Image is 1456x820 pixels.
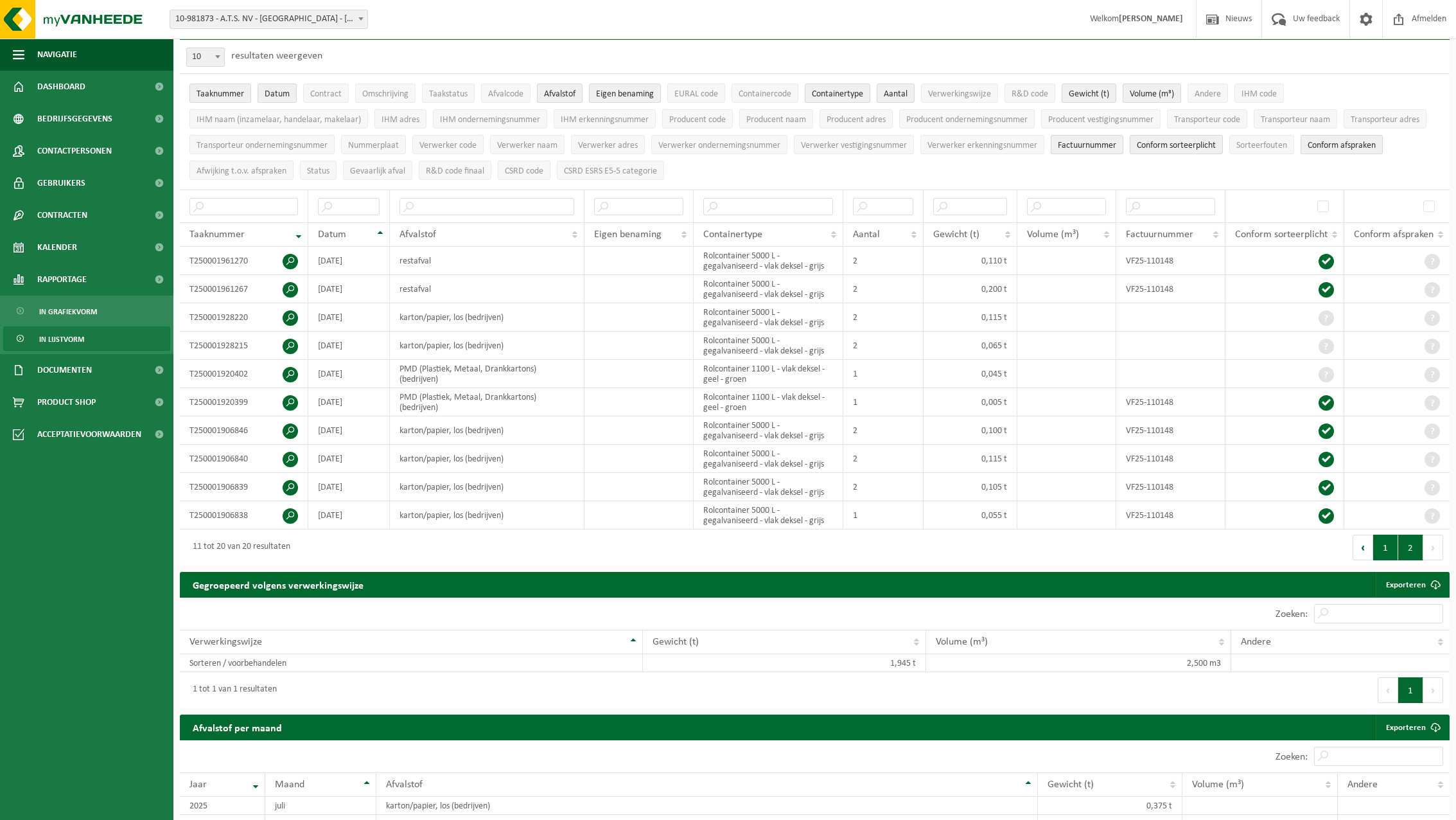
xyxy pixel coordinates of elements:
[1423,535,1443,560] button: Next
[180,473,308,501] td: T250001906839
[37,135,112,167] span: Contactpersonen
[37,39,77,71] span: Navigatie
[877,84,915,103] button: AantalAantal: Activate to sort
[310,89,342,99] span: Contract
[1254,109,1337,129] button: Transporteur naamTransporteur naam: Activate to sort
[554,109,656,129] button: IHM erkenningsnummerIHM erkenningsnummer: Activate to sort
[189,229,245,240] span: Taaknummer
[197,115,361,125] span: IHM naam (inzamelaar, handelaar, makelaar)
[1192,780,1244,790] span: Volume (m³)
[1119,14,1183,24] strong: [PERSON_NAME]
[669,115,726,125] span: Producent code
[926,654,1231,672] td: 2,500 m3
[589,84,661,103] button: Eigen benamingEigen benaming: Activate to sort
[308,360,390,388] td: [DATE]
[180,275,308,303] td: T250001961267
[37,103,112,135] span: Bedrijfsgegevens
[1069,89,1109,99] span: Gewicht (t)
[694,473,843,501] td: Rolcontainer 5000 L - gegalvaniseerd - vlak deksel - grijs
[843,332,924,360] td: 2
[308,388,390,416] td: [DATE]
[924,247,1018,275] td: 0,110 t
[843,388,924,416] td: 1
[1126,229,1193,240] span: Factuurnummer
[308,501,390,530] td: [DATE]
[258,84,297,103] button: DatumDatum: Activate to sort
[924,303,1018,332] td: 0,115 t
[374,109,426,129] button: IHM adresIHM adres: Activate to sort
[1354,229,1434,240] span: Conform afspraken
[390,275,585,303] td: restafval
[557,161,664,180] button: CSRD ESRS E5-5 categorieCSRD ESRS E5-5 categorie: Activate to sort
[1130,135,1223,154] button: Conform sorteerplicht : Activate to sort
[429,89,468,99] span: Taakstatus
[300,161,337,180] button: StatusStatus: Activate to sort
[1398,535,1423,560] button: 2
[843,247,924,275] td: 2
[308,416,390,445] td: [DATE]
[426,166,484,176] span: R&D code finaal
[1235,229,1328,240] span: Conform sorteerplicht
[440,115,540,125] span: IHM ondernemingsnummer
[386,780,423,790] span: Afvalstof
[1398,677,1423,703] button: 1
[1116,275,1225,303] td: VF25-110148
[537,84,583,103] button: AfvalstofAfvalstof: Activate to sort
[186,536,290,559] div: 11 tot 20 van 20 resultaten
[197,89,244,99] span: Taaknummer
[1137,141,1216,150] span: Conform sorteerplicht
[265,797,376,815] td: juli
[694,247,843,275] td: Rolcontainer 5000 L - gegalvaniseerd - vlak deksel - grijs
[37,71,85,103] span: Dashboard
[1116,416,1225,445] td: VF25-110148
[1261,115,1330,125] span: Transporteur naam
[1116,501,1225,530] td: VF25-110148
[924,360,1018,388] td: 0,045 t
[37,354,92,386] span: Documenten
[662,109,733,129] button: Producent codeProducent code: Activate to sort
[498,161,550,180] button: CSRD codeCSRD code: Activate to sort
[497,141,557,150] span: Verwerker naam
[843,501,924,530] td: 1
[189,109,368,129] button: IHM naam (inzamelaar, handelaar, makelaar)IHM naam (inzamelaar, handelaar, makelaar): Activate to...
[746,115,806,125] span: Producent naam
[1038,797,1182,815] td: 0,375 t
[1344,109,1426,129] button: Transporteur adresTransporteur adres: Activate to sort
[419,141,477,150] span: Verwerker code
[1058,141,1116,150] span: Factuurnummer
[1116,247,1225,275] td: VF25-110148
[37,199,87,231] span: Contracten
[1276,752,1308,762] label: Zoeken:
[1004,84,1055,103] button: R&D codeR&amp;D code: Activate to sort
[355,84,416,103] button: OmschrijvingOmschrijving: Activate to sort
[265,89,290,99] span: Datum
[180,416,308,445] td: T250001906846
[794,135,914,154] button: Verwerker vestigingsnummerVerwerker vestigingsnummer: Activate to sort
[1378,677,1398,703] button: Previous
[924,332,1018,360] td: 0,065 t
[924,416,1018,445] td: 0,100 t
[1423,677,1443,703] button: Next
[1229,135,1294,154] button: SorteerfoutenSorteerfouten: Activate to sort
[1301,135,1383,154] button: Conform afspraken : Activate to sort
[667,84,725,103] button: EURAL codeEURAL code: Activate to sort
[694,275,843,303] td: Rolcontainer 5000 L - gegalvaniseerd - vlak deksel - grijs
[180,445,308,473] td: T250001906840
[1174,115,1240,125] span: Transporteur code
[1048,115,1153,125] span: Producent vestigingsnummer
[180,388,308,416] td: T250001920399
[694,416,843,445] td: Rolcontainer 5000 L - gegalvaniseerd - vlak deksel - grijs
[805,84,870,103] button: ContainertypeContainertype: Activate to sort
[318,229,346,240] span: Datum
[39,299,97,324] span: In grafiekvorm
[390,388,585,416] td: PMD (Plastiek, Metaal, Drankkartons) (bedrijven)
[694,332,843,360] td: Rolcontainer 5000 L - gegalvaniseerd - vlak deksel - grijs
[1130,89,1174,99] span: Volume (m³)
[180,360,308,388] td: T250001920402
[1351,115,1419,125] span: Transporteur adres
[308,275,390,303] td: [DATE]
[180,797,265,815] td: 2025
[739,109,813,129] button: Producent naamProducent naam: Activate to sort
[694,445,843,473] td: Rolcontainer 5000 L - gegalvaniseerd - vlak deksel - grijs
[1051,135,1123,154] button: FactuurnummerFactuurnummer: Activate to sort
